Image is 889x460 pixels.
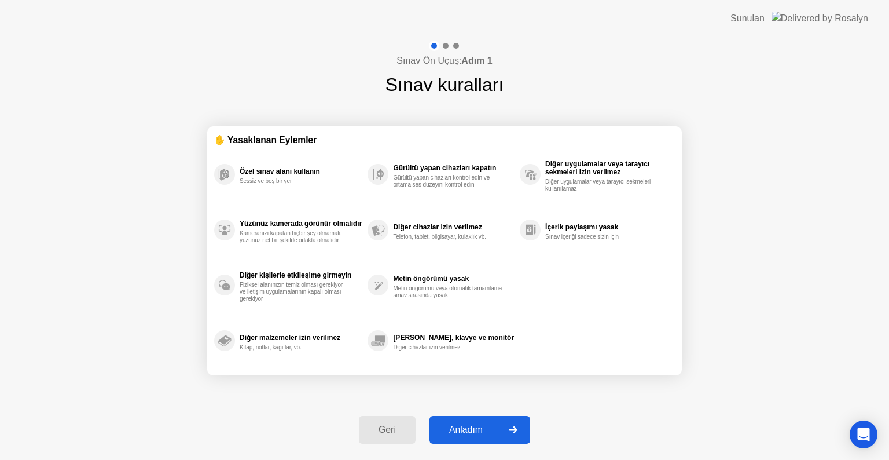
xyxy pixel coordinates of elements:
div: Diğer cihazlar izin verilmez [393,223,514,231]
div: ✋ Yasaklanan Eylemler [214,133,675,147]
img: Delivered by Rosalyn [772,12,868,25]
div: Sınav içeriği sadece sizin için [545,233,655,240]
div: Yüzünüz kamerada görünür olmalıdır [240,220,362,228]
div: Geri [362,425,412,435]
div: Fiziksel alanınızın temiz olması gerekiyor ve iletişim uygulamalarının kapalı olması gerekiyor [240,282,349,302]
div: Gürültü yapan cihazları kontrol edin ve ortama ses düzeyini kontrol edin [393,174,502,188]
div: Diğer malzemeler izin verilmez [240,334,362,342]
div: Diğer uygulamalar veya tarayıcı sekmeleri izin verilmez [545,160,669,176]
b: Adım 1 [461,56,492,65]
div: Metin öngörümü veya otomatik tamamlama sınav sırasında yasak [393,285,502,299]
div: Özel sınav alanı kullanın [240,167,362,176]
div: Kitap, notlar, kağıtlar, vb. [240,344,349,351]
div: Sunulan [730,12,765,25]
div: İçerik paylaşımı yasak [545,223,669,231]
div: Gürültü yapan cihazları kapatın [393,164,514,172]
div: Diğer uygulamalar veya tarayıcı sekmeleri kullanılamaz [545,178,655,192]
h1: Sınav kuralları [385,71,504,98]
div: Diğer cihazlar izin verilmez [393,344,502,351]
button: Geri [359,416,416,444]
button: Anladım [429,416,530,444]
div: Anladım [433,425,499,435]
div: Diğer kişilerle etkileşime girmeyin [240,271,362,279]
div: Sessiz ve boş bir yer [240,178,349,185]
div: [PERSON_NAME], klavye ve monitör [393,334,514,342]
div: Open Intercom Messenger [850,421,877,448]
div: Kameranızı kapatan hiçbir şey olmamalı, yüzünüz net bir şekilde odakta olmalıdır [240,230,349,244]
div: Metin öngörümü yasak [393,275,514,283]
div: Telefon, tablet, bilgisayar, kulaklık vb. [393,233,502,240]
h4: Sınav Ön Uçuş: [396,54,492,68]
